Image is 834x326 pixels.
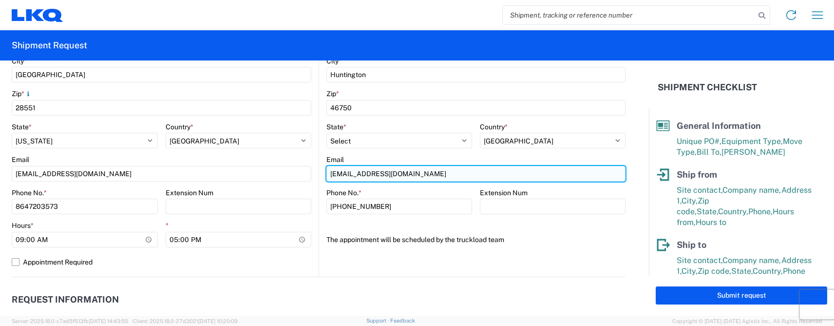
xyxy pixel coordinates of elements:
[721,137,783,146] span: Equipment Type,
[166,122,193,131] label: Country
[658,81,757,93] h2: Shipment Checklist
[12,89,32,98] label: Zip
[12,254,311,270] label: Appointment Required
[326,122,346,131] label: State
[677,185,722,195] span: Site contact,
[677,121,761,131] span: General Information
[326,57,341,65] label: City
[12,318,128,324] span: Server: 2025.18.0-c7ad5f513fb
[12,40,87,51] h2: Shipment Request
[697,147,721,157] span: Bill To,
[722,185,781,195] span: Company name,
[326,188,361,197] label: Phone No.
[366,318,391,324] a: Support
[166,188,213,197] label: Extension Num
[12,122,32,131] label: State
[718,207,748,216] span: Country,
[12,155,29,164] label: Email
[480,122,508,131] label: Country
[753,266,783,276] span: Country,
[783,266,805,276] span: Phone
[480,188,528,197] label: Extension Num
[722,256,781,265] span: Company name,
[326,89,339,98] label: Zip
[748,207,773,216] span: Phone,
[696,218,726,227] span: Hours to
[133,318,238,324] span: Client: 2025.18.0-27d3021
[656,286,827,305] button: Submit request
[698,266,731,276] span: Zip code,
[677,169,717,180] span: Ship from
[682,196,698,205] span: City,
[12,57,27,65] label: City
[89,318,128,324] span: [DATE] 14:43:55
[677,240,706,250] span: Ship to
[677,137,721,146] span: Unique PO#,
[731,266,753,276] span: State,
[390,318,415,324] a: Feedback
[12,221,34,230] label: Hours
[326,232,504,247] label: The appointment will be scheduled by the truckload team
[677,256,722,265] span: Site contact,
[672,317,822,326] span: Copyright © [DATE]-[DATE] Agistix Inc., All Rights Reserved
[12,188,47,197] label: Phone No.
[721,147,785,157] span: [PERSON_NAME]
[682,266,698,276] span: City,
[697,207,718,216] span: State,
[12,295,119,305] h2: Request Information
[198,318,238,324] span: [DATE] 10:20:09
[503,6,755,24] input: Shipment, tracking or reference number
[326,155,344,164] label: Email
